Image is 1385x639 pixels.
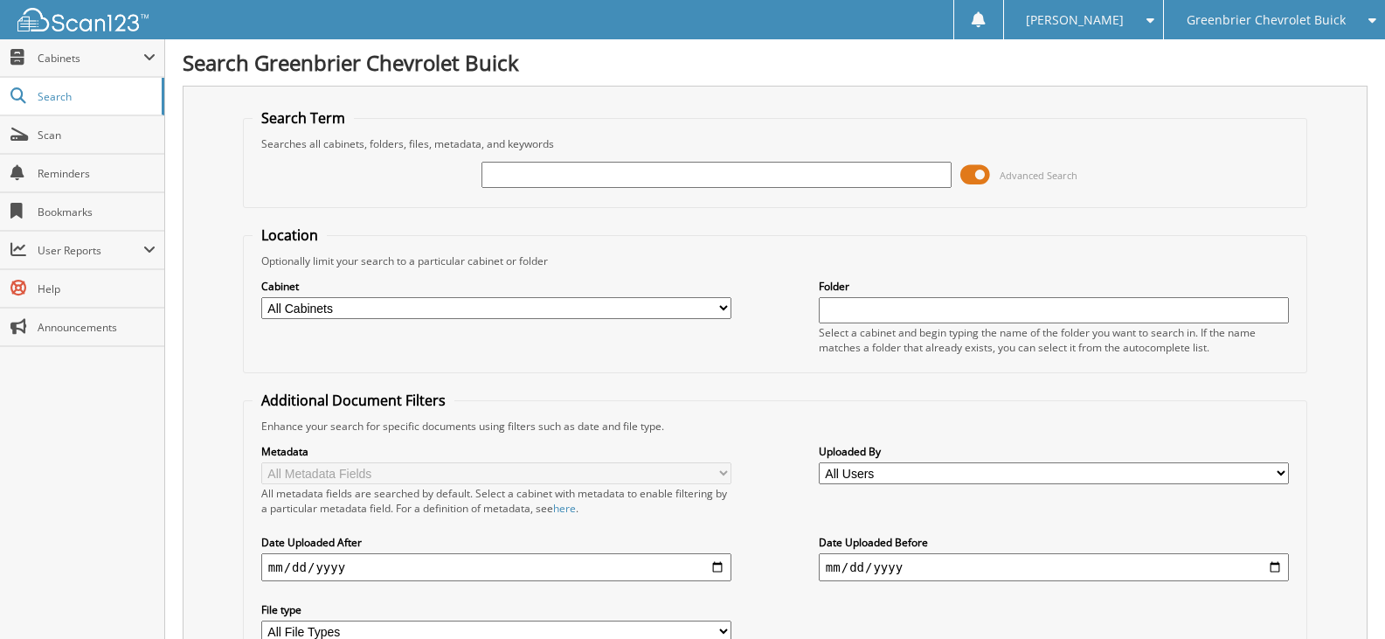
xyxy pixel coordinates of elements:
[553,501,576,516] a: here
[38,243,143,258] span: User Reports
[253,419,1298,434] div: Enhance your search for specific documents using filters such as date and file type.
[183,48,1368,77] h1: Search Greenbrier Chevrolet Buick
[38,89,153,104] span: Search
[819,535,1289,550] label: Date Uploaded Before
[38,128,156,142] span: Scan
[261,602,731,617] label: File type
[819,444,1289,459] label: Uploaded By
[38,166,156,181] span: Reminders
[253,254,1298,268] div: Optionally limit your search to a particular cabinet or folder
[819,553,1289,581] input: end
[261,486,731,516] div: All metadata fields are searched by default. Select a cabinet with metadata to enable filtering b...
[38,51,143,66] span: Cabinets
[819,279,1289,294] label: Folder
[1187,15,1346,25] span: Greenbrier Chevrolet Buick
[261,535,731,550] label: Date Uploaded After
[253,136,1298,151] div: Searches all cabinets, folders, files, metadata, and keywords
[1026,15,1124,25] span: [PERSON_NAME]
[38,320,156,335] span: Announcements
[253,391,454,410] legend: Additional Document Filters
[261,279,731,294] label: Cabinet
[253,108,354,128] legend: Search Term
[819,325,1289,355] div: Select a cabinet and begin typing the name of the folder you want to search in. If the name match...
[253,226,327,245] legend: Location
[38,281,156,296] span: Help
[261,444,731,459] label: Metadata
[1000,169,1077,182] span: Advanced Search
[261,553,731,581] input: start
[38,205,156,219] span: Bookmarks
[17,8,149,31] img: scan123-logo-white.svg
